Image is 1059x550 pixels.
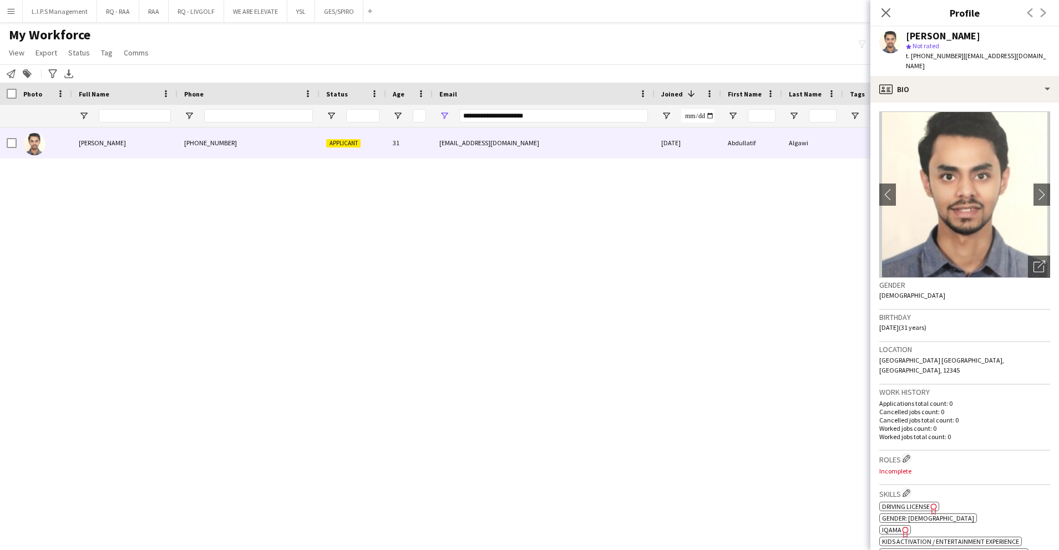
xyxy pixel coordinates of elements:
input: Last Name Filter Input [809,109,837,123]
button: Open Filter Menu [728,111,738,121]
app-action-btn: Notify workforce [4,67,18,80]
img: Abdullatif Algawi [23,133,45,155]
button: L.I.P.S Management [23,1,97,22]
button: YSL [287,1,315,22]
a: Export [31,45,62,60]
div: [EMAIL_ADDRESS][DOMAIN_NAME] [433,128,655,158]
div: [DATE] [655,128,721,158]
span: [DEMOGRAPHIC_DATA] [879,291,945,299]
span: Full Name [79,90,109,98]
input: First Name Filter Input [748,109,776,123]
div: Bio [870,76,1059,103]
span: Tag [101,48,113,58]
button: Open Filter Menu [850,111,860,121]
button: WE ARE ELEVATE [224,1,287,22]
p: Worked jobs total count: 0 [879,432,1050,441]
a: Tag [97,45,117,60]
input: Full Name Filter Input [99,109,171,123]
button: Open Filter Menu [661,111,671,121]
button: Open Filter Menu [326,111,336,121]
p: Worked jobs count: 0 [879,424,1050,432]
h3: Roles [879,453,1050,465]
div: 31 [386,128,433,158]
img: Crew avatar or photo [879,111,1050,278]
input: Status Filter Input [346,109,379,123]
p: Cancelled jobs count: 0 [879,408,1050,416]
input: Email Filter Input [459,109,648,123]
input: Phone Filter Input [204,109,313,123]
span: Applicant [326,139,361,147]
span: Age [393,90,404,98]
h3: Gender [879,280,1050,290]
span: My Workforce [9,27,90,43]
h3: Birthday [879,312,1050,322]
input: Age Filter Input [413,109,426,123]
button: RAA [139,1,169,22]
span: Last Name [789,90,822,98]
button: Open Filter Menu [393,111,403,121]
app-action-btn: Export XLSX [62,67,75,80]
app-action-btn: Advanced filters [46,67,59,80]
button: RQ - LIVGOLF [169,1,224,22]
button: Open Filter Menu [79,111,89,121]
span: Gender: [DEMOGRAPHIC_DATA] [882,514,974,522]
p: Incomplete [879,467,1050,475]
span: t. [PHONE_NUMBER] [906,52,964,60]
span: Export [36,48,57,58]
button: RQ - RAA [97,1,139,22]
button: Open Filter Menu [184,111,194,121]
span: First Name [728,90,762,98]
span: Status [68,48,90,58]
span: Driving License [882,502,930,511]
h3: Location [879,344,1050,354]
span: [PERSON_NAME] [79,139,126,147]
span: Not rated [913,42,939,50]
h3: Profile [870,6,1059,20]
input: Joined Filter Input [681,109,715,123]
a: Comms [119,45,153,60]
div: Abdullatif [721,128,782,158]
span: IQAMA [882,526,901,534]
span: Comms [124,48,149,58]
span: Status [326,90,348,98]
button: Open Filter Menu [439,111,449,121]
a: View [4,45,29,60]
div: [PHONE_NUMBER] [178,128,320,158]
span: View [9,48,24,58]
div: Algawi [782,128,843,158]
h3: Skills [879,487,1050,499]
span: [DATE] (31 years) [879,323,926,332]
span: Photo [23,90,42,98]
p: Applications total count: 0 [879,399,1050,408]
div: [PERSON_NAME] [906,31,980,41]
app-action-btn: Add to tag [21,67,34,80]
span: Email [439,90,457,98]
span: Tags [850,90,865,98]
div: Open photos pop-in [1028,256,1050,278]
span: Phone [184,90,204,98]
button: Open Filter Menu [789,111,799,121]
span: [GEOGRAPHIC_DATA] [GEOGRAPHIC_DATA], [GEOGRAPHIC_DATA], 12345 [879,356,1004,374]
span: | [EMAIL_ADDRESS][DOMAIN_NAME] [906,52,1046,70]
button: GES/SPIRO [315,1,363,22]
span: Joined [661,90,683,98]
span: Kids activation / Entertainment experience [882,537,1019,546]
a: Status [64,45,94,60]
p: Cancelled jobs total count: 0 [879,416,1050,424]
h3: Work history [879,387,1050,397]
